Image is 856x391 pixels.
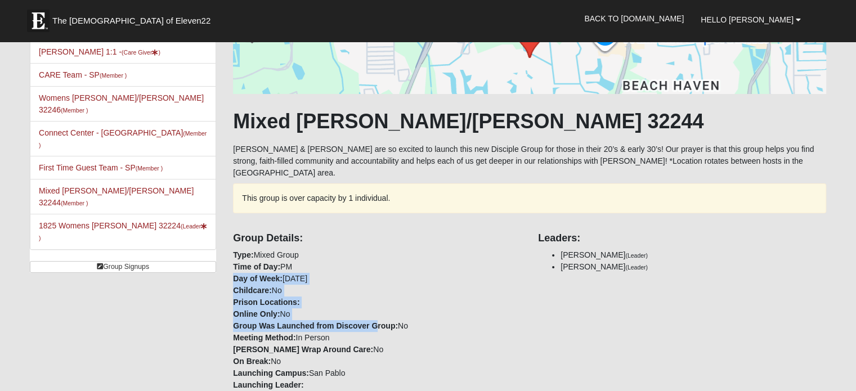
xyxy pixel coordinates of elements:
[625,252,648,259] small: (Leader)
[233,274,283,283] strong: Day of Week:
[561,249,826,261] li: [PERSON_NAME]
[538,232,826,245] h4: Leaders:
[233,333,295,342] strong: Meeting Method:
[122,49,160,56] small: (Care Giver )
[136,165,163,172] small: (Member )
[233,298,299,307] strong: Prison Locations:
[52,15,210,26] span: The [DEMOGRAPHIC_DATA] of Eleven22
[233,368,309,377] strong: Launching Campus:
[625,264,648,271] small: (Leader)
[233,357,271,366] strong: On Break:
[233,250,253,259] strong: Type:
[233,321,398,330] strong: Group Was Launched from Discover Group:
[233,345,373,354] strong: [PERSON_NAME] Wrap Around Care:
[701,15,794,24] span: Hello [PERSON_NAME]
[39,47,160,56] a: [PERSON_NAME] 1:1 -(Care Giver)
[39,128,207,149] a: Connect Center - [GEOGRAPHIC_DATA](Member )
[39,186,194,207] a: Mixed [PERSON_NAME]/[PERSON_NAME] 32244(Member )
[100,72,127,79] small: (Member )
[30,261,216,273] a: Group Signups
[561,261,826,273] li: [PERSON_NAME]
[27,10,50,32] img: Eleven22 logo
[39,93,204,114] a: Womens [PERSON_NAME]/[PERSON_NAME] 32246(Member )
[233,262,280,271] strong: Time of Day:
[233,109,826,133] h1: Mixed [PERSON_NAME]/[PERSON_NAME] 32244
[39,163,163,172] a: First Time Guest Team - SP(Member )
[233,286,271,295] strong: Childcare:
[233,183,826,213] div: This group is over capacity by 1 individual.
[233,232,521,245] h4: Group Details:
[61,200,88,206] small: (Member )
[39,221,207,242] a: 1825 Womens [PERSON_NAME] 32224(Leader)
[692,6,809,34] a: Hello [PERSON_NAME]
[61,107,88,114] small: (Member )
[39,70,127,79] a: CARE Team - SP(Member )
[233,309,280,318] strong: Online Only:
[576,5,692,33] a: Back to [DOMAIN_NAME]
[21,4,247,32] a: The [DEMOGRAPHIC_DATA] of Eleven22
